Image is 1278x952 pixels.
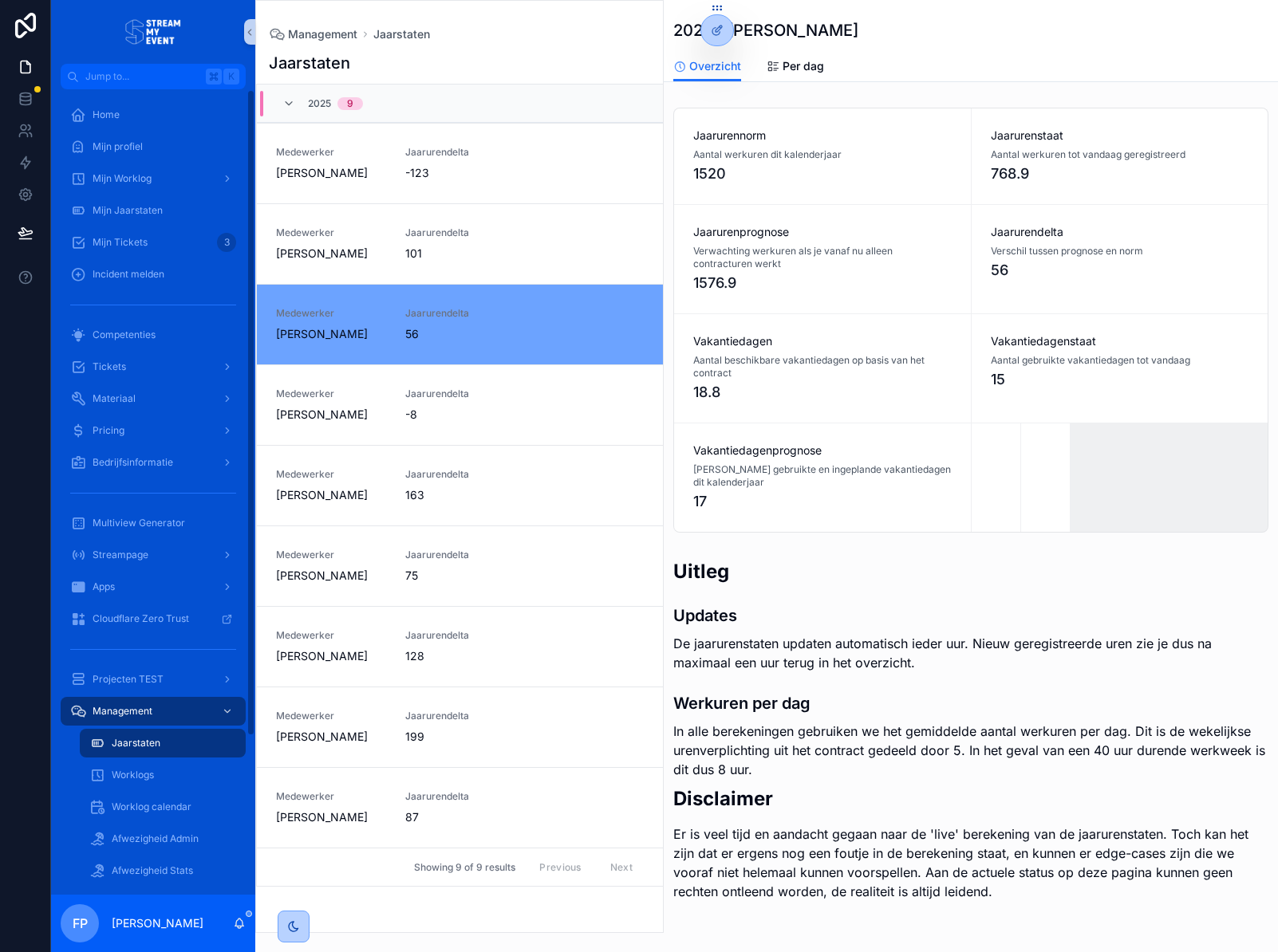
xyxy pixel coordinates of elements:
[85,70,199,83] span: Jump to...
[93,612,189,625] span: Cloudflare Zero Trust
[405,790,515,803] span: Jaarurendelta
[93,580,115,593] span: Apps
[693,463,952,489] span: [PERSON_NAME] gebruikte en ingeplande vakantiedagen dit kalenderjaar
[257,123,663,203] a: Medewerker[PERSON_NAME]Jaarurendelta-123
[61,196,246,225] a: Mijn Jaarstaten
[93,204,163,217] span: Mijn Jaarstaten
[93,705,152,718] span: Management
[405,710,515,722] span: Jaarurendelta
[673,824,1268,901] p: Er is veel tijd en aandacht gegaan naar de 'live' berekening van de jaarurenstaten. Toch kan het ...
[61,260,246,289] a: Incident melden
[276,387,386,400] span: Medewerker
[276,809,368,825] span: [PERSON_NAME]
[257,284,663,364] a: Medewerker[PERSON_NAME]Jaarurendelta56
[80,761,246,789] a: Worklogs
[405,407,515,423] span: -8
[257,686,663,767] a: Medewerker[PERSON_NAME]Jaarurendelta199
[257,364,663,445] a: Medewerker[PERSON_NAME]Jaarurendelta-8
[693,163,952,185] span: 1520
[112,864,193,877] span: Afwezigheid Stats
[93,456,173,469] span: Bedrijfsinformatie
[405,226,515,239] span: Jaarurendelta
[405,568,515,584] span: 75
[257,445,663,525] a: Medewerker[PERSON_NAME]Jaarurendelta163
[673,52,741,82] a: Overzicht
[276,710,386,722] span: Medewerker
[405,809,515,825] span: 87
[61,572,246,601] a: Apps
[61,541,246,569] a: Streampage
[405,549,515,561] span: Jaarurendelta
[405,648,515,664] span: 128
[991,163,1249,185] span: 768.9
[673,19,858,41] h1: 2025 - [PERSON_NAME]
[693,381,952,403] span: 18.8
[991,128,1249,144] span: Jaarurenstaat
[673,691,1268,715] h3: Werkuren per dag
[991,259,1249,281] span: 56
[51,89,255,895] div: scrollable content
[93,236,148,249] span: Mijn Tickets
[405,146,515,159] span: Jaarurendelta
[783,58,824,74] span: Per dag
[991,354,1190,367] span: Aantal gebruikte vakantiedagen tot vandaag
[93,517,185,529] span: Multiview Generator
[693,224,952,240] span: Jaarurenprognose
[767,52,824,84] a: Per dag
[673,634,1268,672] p: De jaarurenstaten updaten automatisch ieder uur. Nieuw geregistreerde uren zie je dus na maximaal...
[689,58,741,74] span: Overzicht
[405,468,515,481] span: Jaarurendelta
[61,384,246,413] a: Materiaal
[112,832,199,845] span: Afwezigheid Admin
[405,729,515,745] span: 199
[61,665,246,694] a: Projecten TEST
[93,268,164,281] span: Incident melden
[93,392,136,405] span: Materiaal
[61,64,246,89] button: Jump to...K
[276,487,368,503] span: [PERSON_NAME]
[405,326,515,342] span: 56
[276,568,368,584] span: [PERSON_NAME]
[276,326,368,342] span: [PERSON_NAME]
[405,246,515,262] span: 101
[288,26,357,42] span: Management
[673,604,1268,627] h3: Updates
[693,443,952,458] span: Vakantiedagenprognose
[405,387,515,400] span: Jaarurendelta
[693,490,952,513] span: 17
[276,468,386,481] span: Medewerker
[61,100,246,129] a: Home
[276,146,386,159] span: Medewerker
[112,801,191,813] span: Worklog calendar
[693,272,952,294] span: 1576.9
[93,673,164,686] span: Projecten TEST
[61,448,246,477] a: Bedrijfsinformatie
[276,246,368,262] span: [PERSON_NAME]
[693,245,952,270] span: Verwachting werkuren als je vanaf nu alleen contracturen werkt
[269,52,350,74] h1: Jaarstaten
[673,558,1268,584] h2: Uitleg
[61,228,246,257] a: Mijn Tickets3
[125,19,181,45] img: App logo
[269,26,357,42] a: Management
[61,697,246,726] a: Management
[373,26,430,42] span: Jaarstaten
[257,525,663,606] a: Medewerker[PERSON_NAME]Jaarurendelta75
[276,790,386,803] span: Medewerker
[405,165,515,181] span: -123
[308,97,331,110] span: 2025
[693,333,952,349] span: Vakantiedagen
[112,915,203,931] p: [PERSON_NAME]
[276,407,368,423] span: [PERSON_NAME]
[405,307,515,320] span: Jaarurendelta
[991,333,1249,349] span: Vakantiedagenstaat
[61,321,246,349] a: Competenties
[276,549,386,561] span: Medewerker
[61,132,246,161] a: Mijn profiel
[693,148,842,161] span: Aantal werkuren dit kalenderjaar
[93,108,120,121] span: Home
[93,424,124,437] span: Pricing
[991,224,1249,240] span: Jaarurendelta
[61,352,246,381] a: Tickets
[405,487,515,503] span: 163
